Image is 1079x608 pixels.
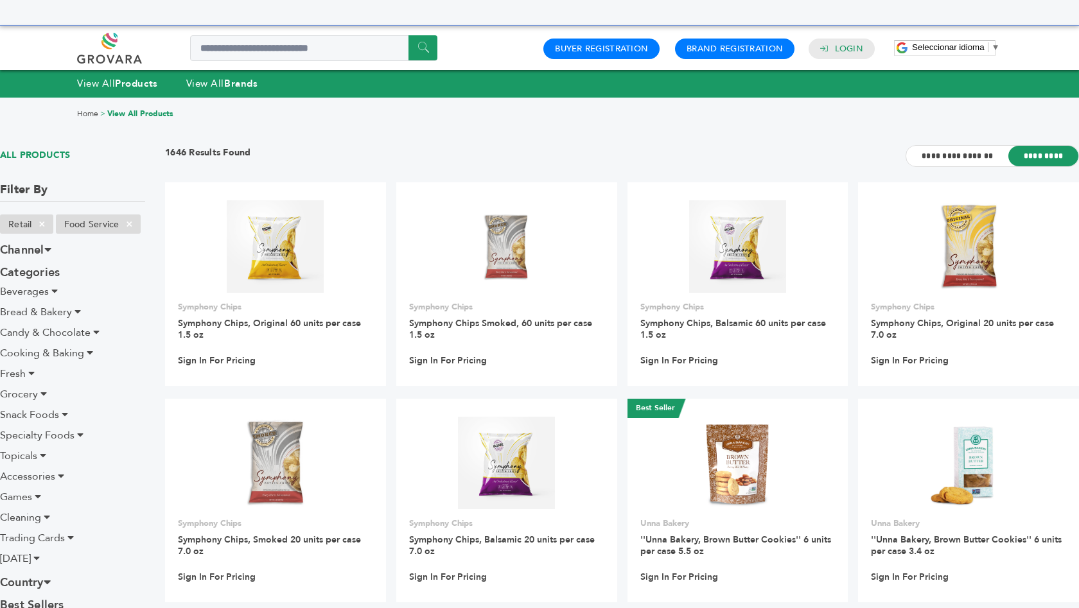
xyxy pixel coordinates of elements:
a: Sign In For Pricing [178,571,256,583]
a: Symphony Chips, Balsamic 60 units per case 1.5 oz [640,317,826,341]
a: Symphony Chips, Smoked 20 units per case 7.0 oz [178,534,361,557]
a: Seleccionar idioma​ [912,42,1000,52]
a: Sign In For Pricing [178,355,256,367]
a: Symphony Chips, Original 60 units per case 1.5 oz [178,317,361,341]
a: Home [77,109,98,119]
a: Sign In For Pricing [409,355,487,367]
a: Sign In For Pricing [409,571,487,583]
p: Unna Bakery [640,517,836,529]
img: Symphony Chips, Balsamic 20 units per case 7.0 oz [458,417,555,509]
a: Brand Registration [687,43,783,55]
a: View AllBrands [186,77,258,90]
li: Food Service [56,214,141,234]
p: Symphony Chips [409,517,604,529]
img: ''Unna Bakery, Brown Butter Cookies'' 6 units per case 5.5 oz [691,417,784,510]
p: Symphony Chips [178,301,373,313]
span: × [31,216,53,232]
a: Symphony Chips, Original 20 units per case 7.0 oz [871,317,1054,341]
span: ▼ [992,42,1000,52]
span: ​ [988,42,988,52]
p: Symphony Chips [640,301,836,313]
p: Symphony Chips [178,517,373,529]
a: Buyer Registration [555,43,648,55]
p: Symphony Chips [871,301,1066,313]
img: Symphony Chips Smoked, 60 units per case 1.5 oz [460,200,553,293]
img: ''Unna Bakery, Brown Butter Cookies'' 6 units per case 3.4 oz [922,417,1015,510]
input: Search a product or brand... [190,35,437,61]
h3: 1646 Results Found [165,146,251,166]
span: Seleccionar idioma [912,42,985,52]
a: Sign In For Pricing [871,571,949,583]
img: Symphony Chips, Original 20 units per case 7.0 oz [938,200,999,293]
strong: Brands [224,77,258,90]
a: View AllProducts [77,77,158,90]
span: × [119,216,140,232]
a: ''Unna Bakery, Brown Butter Cookies'' 6 units per case 3.4 oz [871,534,1062,557]
img: Symphony Chips, Smoked 20 units per case 7.0 oz [244,417,306,509]
img: Symphony Chips, Original 60 units per case 1.5 oz [227,200,324,293]
span: > [100,109,105,119]
a: Login [835,43,863,55]
p: Unna Bakery [871,517,1066,529]
a: Symphony Chips Smoked, 60 units per case 1.5 oz [409,317,592,341]
a: ''Unna Bakery, Brown Butter Cookies'' 6 units per case 5.5 oz [640,534,831,557]
img: Symphony Chips, Balsamic 60 units per case 1.5 oz [689,200,786,293]
p: Symphony Chips [409,301,604,313]
a: Sign In For Pricing [640,355,718,367]
strong: Products [115,77,157,90]
a: Sign In For Pricing [871,355,949,367]
a: View All Products [107,109,173,119]
a: Symphony Chips, Balsamic 20 units per case 7.0 oz [409,534,595,557]
a: Sign In For Pricing [640,571,718,583]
